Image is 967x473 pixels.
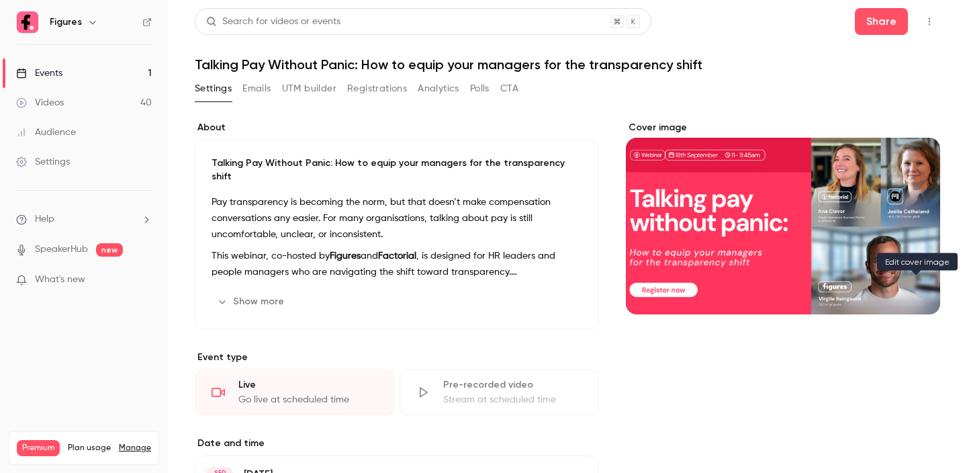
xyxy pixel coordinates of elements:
[136,274,152,286] iframe: Noticeable Trigger
[195,437,599,450] label: Date and time
[626,121,940,134] label: Cover image
[282,78,336,99] button: UTM builder
[50,15,82,29] h6: Figures
[212,157,582,183] p: Talking Pay Without Panic: How to equip your managers for the transparency shift
[16,126,76,139] div: Audience
[195,78,232,99] button: Settings
[330,251,361,261] strong: Figures
[35,273,85,287] span: What's new
[17,440,60,456] span: Premium
[68,443,111,454] span: Plan usage
[470,78,490,99] button: Polls
[16,67,62,80] div: Events
[443,378,582,392] div: Pre-recorded video
[96,243,123,257] span: new
[16,212,152,226] li: help-dropdown-opener
[35,243,88,257] a: SpeakerHub
[443,393,582,406] div: Stream at scheduled time
[418,78,459,99] button: Analytics
[400,370,599,415] div: Pre-recorded videoStream at scheduled time
[206,15,340,29] div: Search for videos or events
[195,351,599,364] p: Event type
[212,291,292,312] button: Show more
[626,121,940,314] section: Cover image
[212,248,582,280] p: This webinar, co-hosted by and , is designed for HR leaders and people managers who are navigatin...
[500,78,518,99] button: CTA
[212,194,582,243] p: Pay transparency is becoming the norm, but that doesn’t make compensation conversations any easie...
[17,11,38,33] img: Figures
[238,393,377,406] div: Go live at scheduled time
[238,378,377,392] div: Live
[195,370,394,415] div: LiveGo live at scheduled time
[378,251,416,261] strong: Factorial
[195,121,599,134] label: About
[195,56,940,73] h1: Talking Pay Without Panic: How to equip your managers for the transparency shift
[119,443,151,454] a: Manage
[35,212,54,226] span: Help
[242,78,271,99] button: Emails
[347,78,407,99] button: Registrations
[16,155,70,169] div: Settings
[855,8,908,35] button: Share
[16,96,64,110] div: Videos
